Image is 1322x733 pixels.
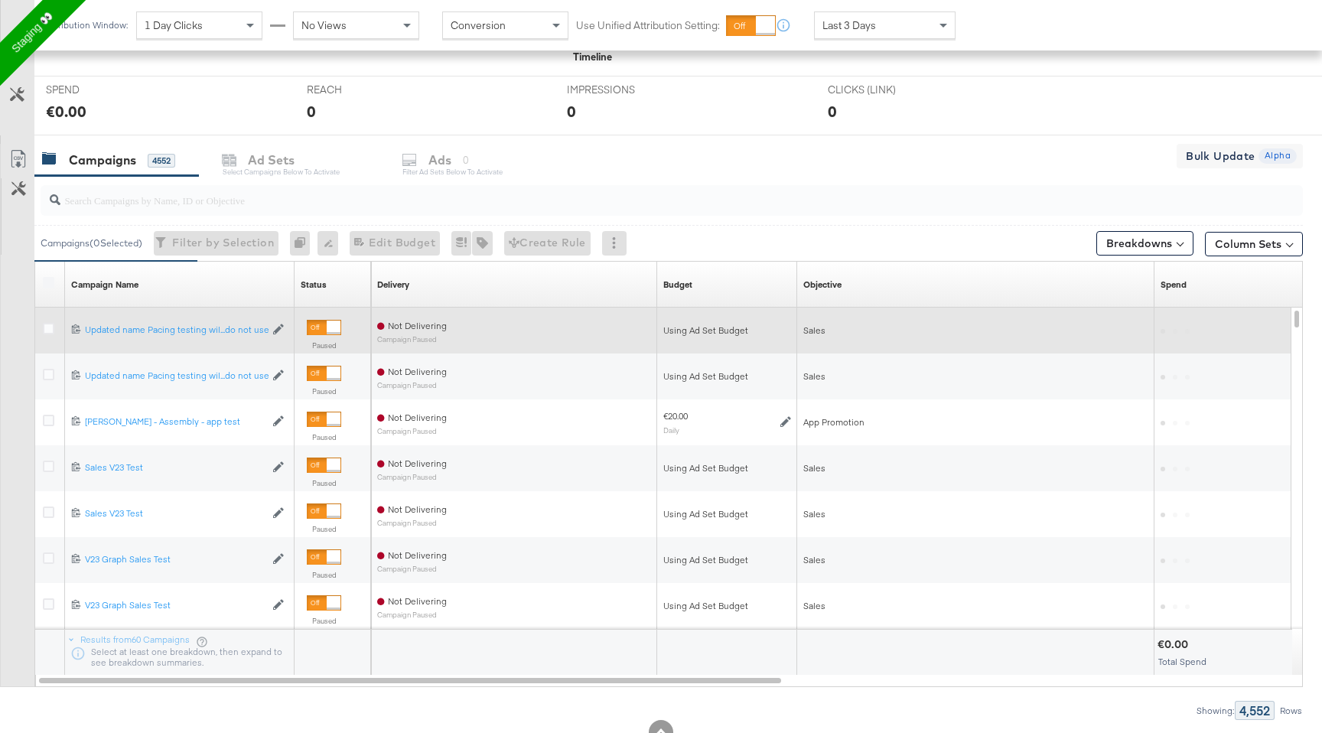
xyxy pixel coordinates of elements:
[1177,144,1303,168] button: Bulk Update Alpha
[41,236,142,250] div: Campaigns ( 0 Selected)
[567,100,576,122] div: 0
[85,461,265,474] a: Sales V23 Test
[1158,656,1206,667] span: Total Spend
[377,565,447,573] sub: Campaign Paused
[85,507,265,520] a: Sales V23 Test
[663,600,791,612] div: Using Ad Set Budget
[377,473,447,481] sub: Campaign Paused
[1158,637,1193,652] div: €0.00
[85,599,265,612] a: V23 Graph Sales Test
[828,100,837,122] div: 0
[307,340,341,350] label: Paused
[803,600,825,611] span: Sales
[576,18,720,33] label: Use Unified Attribution Setting:
[663,508,791,520] div: Using Ad Set Budget
[145,18,203,32] span: 1 Day Clicks
[290,231,317,256] div: 0
[69,151,136,169] div: Campaigns
[85,599,265,611] div: V23 Graph Sales Test
[803,554,825,565] span: Sales
[85,370,265,383] a: Updated name Pacing testing wil...do not use
[388,366,447,377] span: Not Delivering
[307,478,341,488] label: Paused
[377,335,447,344] sub: Campaign Paused
[307,570,341,580] label: Paused
[803,462,825,474] span: Sales
[71,279,138,291] a: Your campaign name.
[71,279,138,291] div: Campaign Name
[803,370,825,382] span: Sales
[377,279,409,291] a: Reflects the ability of your Ad Campaign to achieve delivery based on ad states, schedule and bud...
[85,324,265,337] a: Updated name Pacing testing wil...do not use
[663,370,791,383] div: Using Ad Set Budget
[1186,147,1255,166] span: Bulk Update
[1259,148,1297,163] span: Alpha
[1205,232,1303,256] button: Column Sets
[301,279,327,291] a: Shows the current state of your Ad Campaign.
[85,553,265,565] div: V23 Graph Sales Test
[301,279,327,291] div: Status
[663,462,791,474] div: Using Ad Set Budget
[85,507,265,520] div: Sales V23 Test
[803,324,825,336] span: Sales
[85,415,265,428] a: [PERSON_NAME] - Assembly - app test
[803,279,842,291] div: Objective
[388,320,447,331] span: Not Delivering
[1235,701,1275,720] div: 4,552
[307,432,341,442] label: Paused
[1096,231,1193,256] button: Breakdowns
[1196,705,1235,716] div: Showing:
[46,100,86,122] div: €0.00
[663,425,679,435] sub: Daily
[377,381,447,389] sub: Campaign Paused
[85,461,265,474] div: Sales V23 Test
[822,18,876,32] span: Last 3 Days
[1161,279,1187,291] a: The total amount spent to date.
[663,554,791,566] div: Using Ad Set Budget
[803,279,842,291] a: Your campaign's objective.
[663,279,692,291] div: Budget
[307,386,341,396] label: Paused
[46,20,129,31] div: Attribution Window:
[388,595,447,607] span: Not Delivering
[388,503,447,515] span: Not Delivering
[301,18,347,32] span: No Views
[307,83,422,97] span: REACH
[663,324,791,337] div: Using Ad Set Budget
[1161,279,1187,291] div: Spend
[148,154,175,168] div: 4552
[85,553,265,566] a: V23 Graph Sales Test
[85,324,265,336] div: Updated name Pacing testing wil...do not use
[451,18,506,32] span: Conversion
[1279,705,1303,716] div: Rows
[803,508,825,520] span: Sales
[663,410,688,422] div: €20.00
[377,519,447,527] sub: Campaign Paused
[567,83,682,97] span: IMPRESSIONS
[828,83,943,97] span: CLICKS (LINK)
[307,524,341,534] label: Paused
[307,616,341,626] label: Paused
[60,179,1188,209] input: Search Campaigns by Name, ID or Objective
[388,412,447,423] span: Not Delivering
[377,611,447,619] sub: Campaign Paused
[663,279,692,291] a: The maximum amount you're willing to spend on your ads, on average each day or over the lifetime ...
[388,458,447,469] span: Not Delivering
[388,549,447,561] span: Not Delivering
[307,100,316,122] div: 0
[803,416,865,428] span: App Promotion
[377,427,447,435] sub: Campaign Paused
[46,83,161,97] span: SPEND
[377,279,409,291] div: Delivery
